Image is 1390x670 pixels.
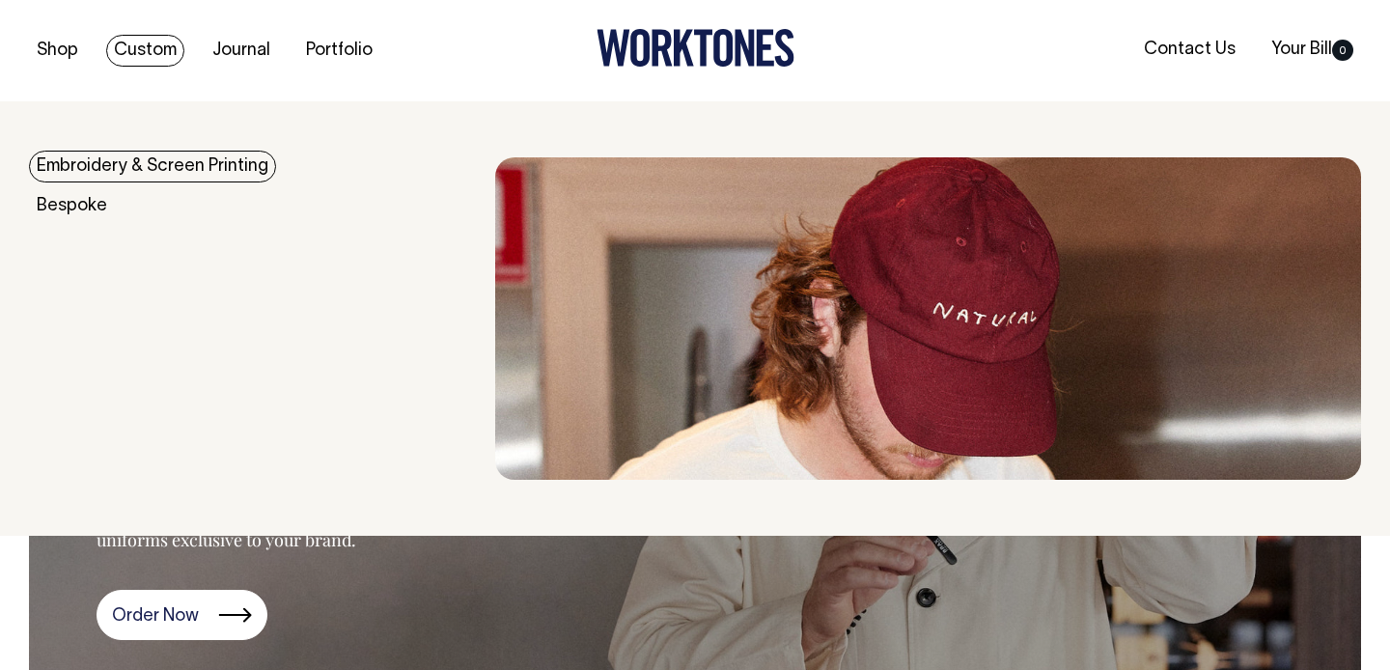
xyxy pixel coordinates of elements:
a: Order Now [97,590,267,640]
a: Embroidery & Screen Printing [29,151,276,182]
img: embroidery & Screen Printing [495,157,1361,480]
a: Portfolio [298,35,380,67]
a: Contact Us [1136,34,1243,66]
span: 0 [1332,40,1353,61]
a: Your Bill0 [1264,34,1361,66]
a: Shop [29,35,86,67]
a: Journal [205,35,278,67]
a: Custom [106,35,184,67]
a: Bespoke [29,190,115,222]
